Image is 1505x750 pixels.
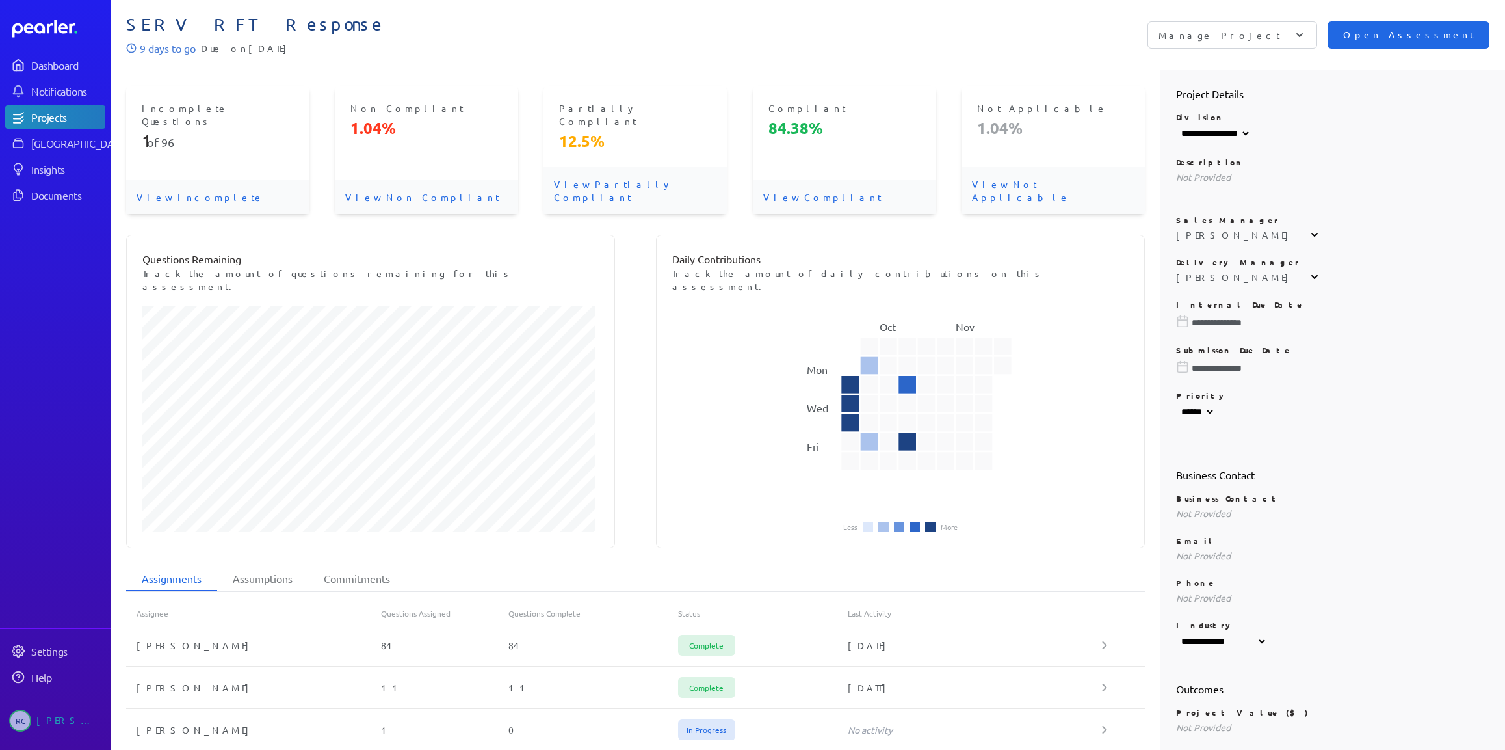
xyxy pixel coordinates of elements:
p: View Non Compliant [335,180,518,214]
span: Not Provided [1176,592,1231,604]
a: Notifications [5,79,105,103]
span: Not Provided [1176,171,1231,183]
button: Open Assessment [1328,21,1489,49]
p: View Partially Compliant [543,167,727,214]
div: Questions Assigned [381,608,508,619]
a: Projects [5,105,105,129]
span: Not Provided [1176,550,1231,561]
h2: Project Details [1176,86,1489,101]
p: 9 days to go [140,40,196,56]
text: Wed [807,401,828,414]
a: RC[PERSON_NAME] [5,704,105,737]
div: [PERSON_NAME] [1176,271,1295,284]
a: [GEOGRAPHIC_DATA] [5,131,105,155]
div: 84 [381,639,508,652]
h2: Business Contact [1176,467,1489,483]
div: [DATE] [848,639,1103,652]
p: 84.38% [768,118,921,139]
span: Robert Craig [9,710,31,732]
p: Not Applicable [977,101,1129,114]
span: Complete [678,677,735,698]
div: 84 [508,639,678,652]
span: Open Assessment [1343,28,1474,42]
span: Due on [DATE] [201,40,293,56]
div: [GEOGRAPHIC_DATA] [31,137,128,150]
span: Not Provided [1176,507,1231,519]
div: Insights [31,163,104,176]
div: 11 [381,681,508,694]
p: Internal Due Date [1176,299,1489,310]
div: 1 [381,723,508,736]
p: Project Value ($) [1176,707,1489,717]
p: Submisson Due Date [1176,345,1489,355]
p: Delivery Manager [1176,257,1489,267]
li: Less [843,523,857,531]
p: Manage Project [1158,29,1280,42]
span: SERV RFT Response [126,14,808,35]
p: View Not Applicable [962,167,1145,214]
div: Dashboard [31,59,104,72]
p: Priority [1176,390,1489,401]
span: 1 [142,131,147,151]
a: Dashboard [5,53,105,77]
p: Sales Manager [1176,215,1489,225]
p: View Incomplete [126,180,309,214]
p: Non Compliant [350,101,503,114]
li: More [941,523,958,531]
a: Documents [5,183,105,207]
div: [PERSON_NAME] [126,681,381,694]
input: Please choose a due date [1176,362,1489,375]
p: Description [1176,157,1489,167]
h2: Outcomes [1176,681,1489,697]
a: Insights [5,157,105,181]
div: No activity [848,723,1103,736]
span: Complete [678,635,735,656]
span: Not Provided [1176,721,1231,733]
div: [PERSON_NAME] [126,639,381,652]
p: Incomplete Questions [142,101,294,127]
p: 1.04% [350,118,503,139]
div: Status [678,608,848,619]
p: 1.04% [977,118,1129,139]
div: Help [31,671,104,684]
div: [PERSON_NAME] [36,710,101,732]
span: In Progress [678,719,735,740]
div: 0 [508,723,678,736]
p: Daily Contributions [672,251,1129,267]
div: [PERSON_NAME] [126,723,381,736]
input: Please choose a due date [1176,316,1489,329]
p: Business Contact [1176,493,1489,503]
p: Division [1176,112,1489,122]
div: [DATE] [848,681,1103,694]
li: Commitments [308,567,406,591]
text: Mon [807,363,828,376]
a: Help [5,665,105,689]
div: Documents [31,189,104,202]
p: Industry [1176,620,1489,630]
li: Assignments [126,567,217,591]
text: Fri [807,440,819,453]
p: View Compliant [753,180,936,214]
div: Last Activity [848,608,1103,619]
p: Partially Compliant [559,101,711,127]
div: Settings [31,645,104,658]
div: Assignee [126,608,381,619]
a: Settings [5,639,105,663]
li: Assumptions [217,567,308,591]
p: Compliant [768,101,921,114]
div: Notifications [31,85,104,98]
text: Oct [880,320,896,333]
p: Phone [1176,578,1489,588]
div: 11 [508,681,678,694]
p: Track the amount of questions remaining for this assessment. [142,267,599,293]
span: 96 [161,135,174,149]
div: [PERSON_NAME] [1176,228,1295,241]
p: Questions Remaining [142,251,599,267]
div: Questions Complete [508,608,678,619]
p: 12.5% [559,131,711,152]
p: Email [1176,535,1489,546]
p: of [142,131,294,152]
text: Nov [956,320,975,333]
p: Track the amount of daily contributions on this assessment. [672,267,1129,293]
a: Dashboard [12,20,105,38]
